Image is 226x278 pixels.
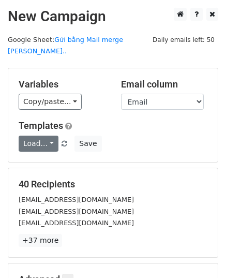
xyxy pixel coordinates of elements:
[19,219,134,227] small: [EMAIL_ADDRESS][DOMAIN_NAME]
[8,36,123,55] small: Google Sheet:
[121,79,208,90] h5: Email column
[19,208,134,215] small: [EMAIL_ADDRESS][DOMAIN_NAME]
[19,234,62,247] a: +37 more
[19,136,58,152] a: Load...
[8,36,123,55] a: Gửi bằng Mail merge [PERSON_NAME]..
[174,228,226,278] iframe: Chat Widget
[19,79,106,90] h5: Variables
[19,179,207,190] h5: 40 Recipients
[8,8,218,25] h2: New Campaign
[19,94,82,110] a: Copy/paste...
[19,120,63,131] a: Templates
[149,34,218,46] span: Daily emails left: 50
[19,196,134,203] small: [EMAIL_ADDRESS][DOMAIN_NAME]
[149,36,218,43] a: Daily emails left: 50
[74,136,101,152] button: Save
